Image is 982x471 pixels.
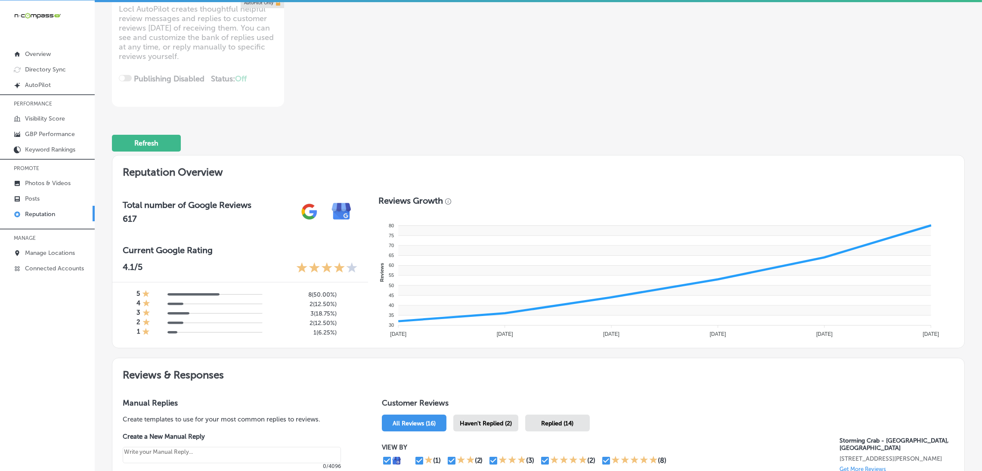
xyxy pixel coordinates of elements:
[389,313,394,318] tspan: 35
[123,214,251,224] h2: 617
[460,420,512,427] span: Haven't Replied (2)
[840,455,954,462] p: 1756 eglin st rapid city, SD 57701-6117, US
[25,130,75,138] p: GBP Performance
[389,283,394,288] tspan: 50
[816,331,833,337] tspan: [DATE]
[709,331,726,337] tspan: [DATE]
[25,211,55,218] p: Reputation
[587,456,595,465] div: (2)
[424,456,433,466] div: 1 Star
[136,318,140,328] h4: 2
[550,456,587,466] div: 4 Stars
[389,322,394,328] tspan: 30
[382,398,954,411] h1: Customer Reviews
[123,398,354,408] h3: Manual Replies
[14,12,61,20] img: 660ab0bf-5cc7-4cb8-ba1c-48b5ae0f18e60NCTV_CLogo_TV_Black_-500x88.png
[541,420,573,427] span: Replied (14)
[389,243,394,248] tspan: 70
[475,456,483,465] div: (2)
[270,301,337,308] h5: 2 ( 12.50% )
[270,291,337,298] h5: 8 ( 50.00% )
[25,249,75,257] p: Manage Locations
[433,456,441,465] div: (1)
[25,195,40,202] p: Posts
[270,310,337,317] h5: 3 ( 18.75% )
[389,223,394,228] tspan: 80
[123,262,142,275] p: 4.1 /5
[25,66,66,73] p: Directory Sync
[389,293,394,298] tspan: 45
[390,331,406,337] tspan: [DATE]
[123,415,354,424] p: Create templates to use for your most common replies to reviews.
[293,195,325,228] img: gPZS+5FD6qPJAAAAABJRU5ErkJggg==
[389,273,394,278] tspan: 55
[142,328,150,337] div: 1 Star
[270,329,337,336] h5: 1 ( 6.25% )
[25,50,51,58] p: Overview
[923,331,939,337] tspan: [DATE]
[393,420,436,427] span: All Reviews (16)
[112,135,181,152] button: Refresh
[379,263,384,282] text: Reviews
[25,146,75,153] p: Keyword Rankings
[136,299,140,309] h4: 4
[112,155,964,185] h2: Reputation Overview
[457,456,475,466] div: 2 Stars
[526,456,534,465] div: (3)
[123,463,341,469] p: 0/4096
[136,309,140,318] h4: 3
[112,358,964,388] h2: Reviews & Responses
[378,195,443,206] h3: Reviews Growth
[142,299,150,309] div: 1 Star
[25,265,84,272] p: Connected Accounts
[142,318,150,328] div: 1 Star
[389,303,394,308] tspan: 40
[25,115,65,122] p: Visibility Score
[123,433,341,440] label: Create a New Manual Reply
[137,328,140,337] h4: 1
[840,437,954,452] p: Storming Crab - Rapid City, SD
[603,331,620,337] tspan: [DATE]
[382,443,840,451] p: VIEW BY
[25,81,51,89] p: AutoPilot
[142,309,150,318] div: 1 Star
[389,263,394,268] tspan: 60
[136,290,140,299] h4: 5
[389,233,394,238] tspan: 75
[658,456,666,465] div: (8)
[499,456,526,466] div: 3 Stars
[270,319,337,327] h5: 2 ( 12.50% )
[296,262,358,275] div: 4.1 Stars
[389,253,394,258] tspan: 65
[496,331,513,337] tspan: [DATE]
[123,447,341,463] textarea: Create your Quick Reply
[325,195,358,228] img: e7ababfa220611ac49bdb491a11684a6.png
[25,180,71,187] p: Photos & Videos
[123,200,251,210] h3: Total number of Google Reviews
[142,290,150,299] div: 1 Star
[123,245,358,255] h3: Current Google Rating
[611,456,658,466] div: 5 Stars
